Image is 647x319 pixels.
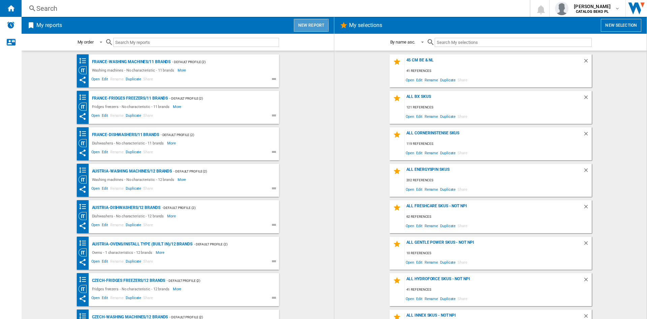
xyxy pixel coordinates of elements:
[109,295,125,303] span: Rename
[101,185,109,193] span: Edit
[90,185,101,193] span: Open
[142,112,154,121] span: Share
[167,139,177,147] span: More
[79,212,90,220] div: Category View
[439,75,457,84] span: Duplicate
[79,185,87,193] ng-md-icon: This report has been shared with you
[405,112,415,121] span: Open
[173,285,183,293] span: More
[405,258,415,267] span: Open
[79,112,87,121] ng-md-icon: This report has been shared with you
[79,222,87,230] ng-md-icon: This report has been shared with you
[79,258,87,266] ng-md-icon: This report has been shared with you
[109,76,125,84] span: Rename
[125,295,142,303] span: Duplicate
[439,294,457,303] span: Duplicate
[79,166,90,175] div: Brands banding
[90,258,101,266] span: Open
[109,185,125,193] span: Rename
[78,39,94,45] div: My order
[583,204,592,213] div: Delete
[90,222,101,230] span: Open
[424,112,439,121] span: Rename
[415,221,424,230] span: Edit
[192,240,266,248] div: - Default profile (2)
[101,76,109,84] span: Edit
[142,149,154,157] span: Share
[167,212,177,220] span: More
[79,176,90,184] div: Category View
[79,76,87,84] ng-md-icon: This report has been shared with you
[405,131,583,140] div: ALL cornerinstense skus
[90,58,171,66] div: France-Washing machines/11 brands
[142,76,154,84] span: Share
[415,185,424,194] span: Edit
[555,2,568,15] img: profile.jpg
[90,240,192,248] div: Austria-Ovens/INSTALL TYPE (BUILT IN)/12 brands
[109,258,125,266] span: Rename
[439,221,457,230] span: Duplicate
[79,295,87,303] ng-md-icon: This report has been shared with you
[90,212,167,220] div: Dishwashers - No characteristic - 12 brands
[405,140,592,148] div: 119 references
[90,66,178,74] div: Washing machines - No characteristic - 11 brands
[457,185,468,194] span: Share
[415,148,424,157] span: Edit
[79,248,90,257] div: Category View
[172,167,265,176] div: - Default profile (2)
[79,275,90,284] div: Brands banding
[583,94,592,103] div: Delete
[90,285,173,293] div: Fridges freezers - No characteristic - 12 brands
[457,294,468,303] span: Share
[405,249,592,258] div: 10 references
[90,204,160,212] div: Austria-Dishwashers/12 brands
[90,149,101,157] span: Open
[583,240,592,249] div: Delete
[142,185,154,193] span: Share
[576,9,609,14] b: CATALOG BEKO PL
[405,213,592,221] div: 62 references
[79,66,90,74] div: Category View
[405,185,415,194] span: Open
[405,204,583,213] div: all freshcare skus - not npi
[457,221,468,230] span: Share
[405,67,592,75] div: 41 references
[90,139,167,147] div: Dishwashers - No characteristic - 11 brands
[415,294,424,303] span: Edit
[156,248,165,257] span: More
[159,131,266,139] div: - Default profile (2)
[178,176,187,184] span: More
[424,185,439,194] span: Rename
[79,285,90,293] div: Category View
[415,75,424,84] span: Edit
[101,112,109,121] span: Edit
[415,258,424,267] span: Edit
[390,39,415,45] div: By name asc.
[439,112,457,121] span: Duplicate
[424,221,439,230] span: Rename
[457,148,468,157] span: Share
[457,258,468,267] span: Share
[7,21,15,29] img: alerts-logo.svg
[90,176,178,184] div: Washing machines - No characteristic - 12 brands
[125,149,142,157] span: Duplicate
[178,66,187,74] span: More
[435,38,591,47] input: Search My selections
[109,222,125,230] span: Rename
[79,139,90,147] div: Category View
[90,167,172,176] div: Austria-Washing machines/12 brands
[583,58,592,67] div: Delete
[424,148,439,157] span: Rename
[405,221,415,230] span: Open
[405,240,583,249] div: all gentle power skus - not npi
[90,248,156,257] div: Ovens - 1 characteristics - 12 brands
[90,112,101,121] span: Open
[171,58,265,66] div: - Default profile (2)
[142,295,154,303] span: Share
[405,75,415,84] span: Open
[90,76,101,84] span: Open
[405,167,583,176] div: all energyspin skus
[601,19,641,32] button: New selection
[79,130,90,138] div: Brands banding
[348,19,383,32] h2: My selections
